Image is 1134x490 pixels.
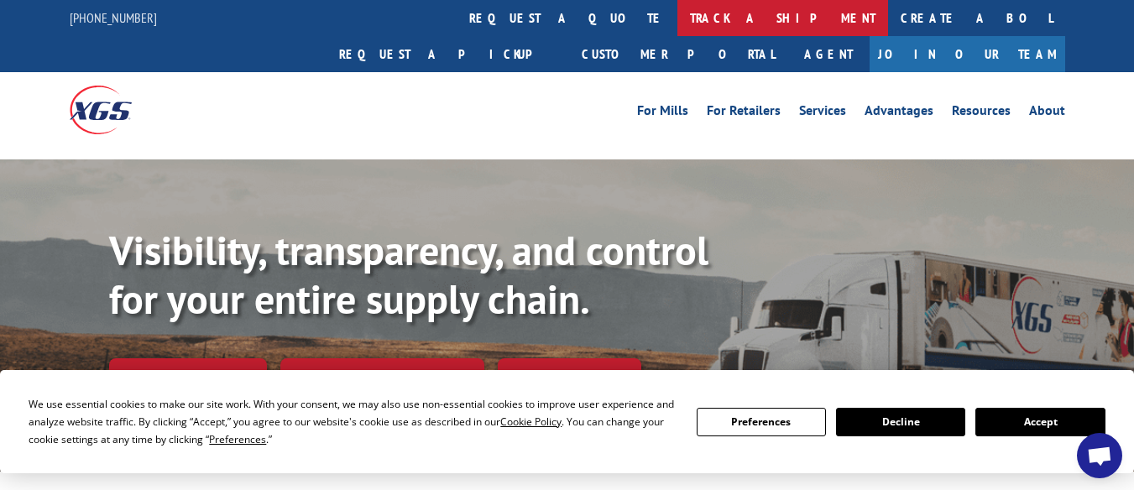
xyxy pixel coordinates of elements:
a: Track shipment [109,358,267,394]
a: For Retailers [707,104,781,122]
a: Request a pickup [327,36,569,72]
div: We use essential cookies to make our site work. With your consent, we may also use non-essential ... [29,395,676,448]
button: Preferences [697,408,826,436]
a: Customer Portal [569,36,787,72]
button: Decline [836,408,965,436]
span: Preferences [209,432,266,446]
button: Accept [975,408,1105,436]
a: Services [799,104,846,122]
div: Open chat [1077,433,1122,478]
a: Resources [952,104,1011,122]
span: Cookie Policy [500,414,562,429]
a: Calculate transit time [280,358,484,394]
b: Visibility, transparency, and control for your entire supply chain. [109,224,708,325]
a: For Mills [637,104,688,122]
a: Join Our Team [870,36,1065,72]
a: Agent [787,36,870,72]
a: [PHONE_NUMBER] [70,9,157,26]
a: About [1029,104,1065,122]
a: XGS ASSISTANT [498,358,641,394]
a: Advantages [865,104,933,122]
